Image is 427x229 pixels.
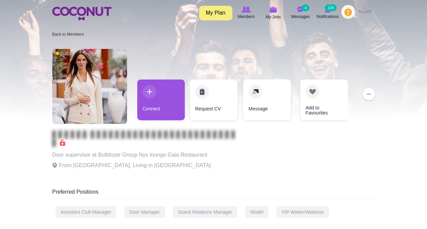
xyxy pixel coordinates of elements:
[52,150,239,160] p: Door supervisor at Bulldozer Group Nyx lounge Gaia Restaurant
[291,13,310,20] span: Messages
[317,13,339,20] span: Notifications
[56,51,73,57] span: [DATE]
[124,206,165,218] div: Door Manager
[300,80,348,120] a: Add to Favourites
[137,80,185,120] a: Connect
[190,80,237,124] div: 2 / 4
[355,5,375,19] a: العربية
[277,206,329,218] div: VIP Waiter/Waitress
[243,80,290,124] div: 3 / 4
[190,80,237,120] a: Request CV
[52,131,237,146] span: Connect to Unlock the Profile
[266,14,281,20] span: My Jobs
[270,6,277,13] img: My Jobs
[199,6,232,20] a: My Plan
[242,6,250,13] img: Browse Members
[260,5,287,21] a: My Jobs My Jobs
[52,7,111,20] img: Home
[325,4,336,11] small: 109
[52,32,84,37] a: Back to Members
[297,6,304,13] img: Messages
[173,206,237,218] div: Guest Relations Manager
[52,161,239,170] p: From [GEOGRAPHIC_DATA], Living in [GEOGRAPHIC_DATA]
[52,188,375,199] div: Preferred Positions
[233,5,260,21] a: Browse Members Members
[237,13,254,20] span: Members
[287,5,314,21] a: Messages Messages 4
[245,206,268,218] div: Model
[137,80,185,124] div: 1 / 4
[243,80,291,120] a: Message
[325,6,331,13] img: Notifications
[363,88,375,100] button: ...
[295,80,343,124] div: 4 / 4
[56,206,117,218] div: Assistant Club Manager
[302,4,309,11] small: 4
[314,5,341,21] a: Notifications Notifications 109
